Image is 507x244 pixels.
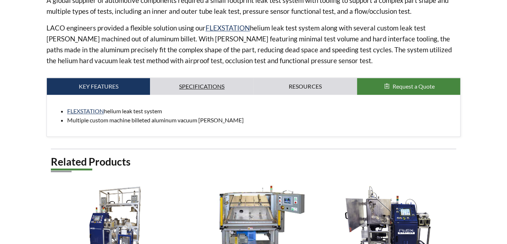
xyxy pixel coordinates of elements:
[67,107,104,114] a: FLEXSTATION
[357,78,461,95] button: Request a Quote
[67,106,454,116] li: helium leak test system
[253,78,357,95] a: Resources
[51,155,456,168] h2: Related Products
[46,23,461,66] p: LACO engineers provided a flexible solution using our helium leak test system along with several ...
[67,115,454,125] li: Multiple custom machine billeted aluminum vacuum [PERSON_NAME]
[47,78,150,95] a: Key Features
[150,78,253,95] a: Specifications
[392,83,434,90] span: Request a Quote
[206,24,250,32] a: FLEXSTATION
